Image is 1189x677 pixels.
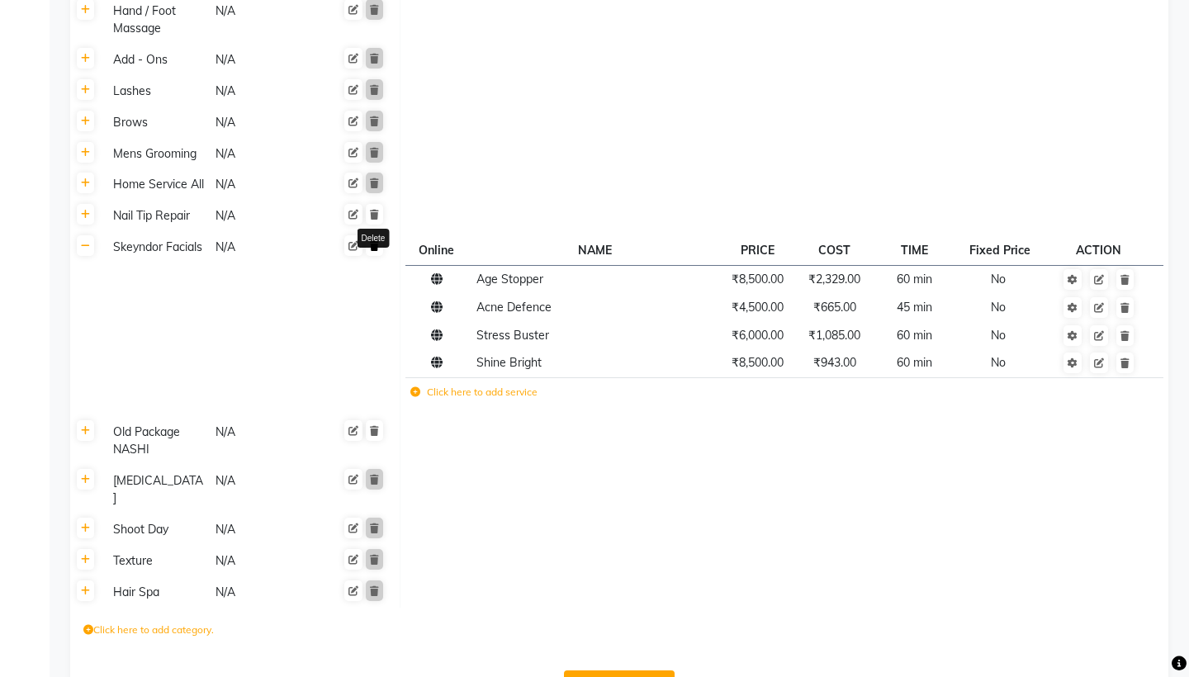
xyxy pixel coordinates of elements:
[214,471,315,509] div: N/A
[732,328,784,343] span: ₹6,000.00
[405,237,471,265] th: Online
[897,300,932,315] span: 45 min
[471,237,719,265] th: NAME
[410,385,538,400] label: Click here to add service
[214,144,315,164] div: N/A
[107,519,207,540] div: Shoot Day
[808,328,860,343] span: ₹1,085.00
[476,300,552,315] span: Acne Defence
[897,328,932,343] span: 60 min
[214,112,315,133] div: N/A
[813,355,856,370] span: ₹943.00
[107,422,207,460] div: Old Package NASHI
[107,206,207,226] div: Nail Tip Repair
[214,422,315,460] div: N/A
[897,355,932,370] span: 60 min
[991,300,1006,315] span: No
[214,206,315,226] div: N/A
[732,272,784,286] span: ₹8,500.00
[991,328,1006,343] span: No
[991,272,1006,286] span: No
[214,237,315,258] div: N/A
[214,1,315,39] div: N/A
[214,551,315,571] div: N/A
[813,300,856,315] span: ₹665.00
[107,1,207,39] div: Hand / Foot Massage
[107,582,207,603] div: Hair Spa
[107,112,207,133] div: Brows
[476,328,549,343] span: Stress Buster
[83,623,214,637] label: Click here to add category.
[476,355,542,370] span: Shine Bright
[107,237,207,258] div: Skeyndor Facials
[107,471,207,509] div: [MEDICAL_DATA]
[874,237,956,265] th: TIME
[214,174,315,195] div: N/A
[214,582,315,603] div: N/A
[476,272,543,286] span: Age Stopper
[107,144,207,164] div: Mens Grooming
[732,355,784,370] span: ₹8,500.00
[107,174,207,195] div: Home Service All
[897,272,932,286] span: 60 min
[1047,237,1150,265] th: ACTION
[796,237,873,265] th: COST
[358,229,390,248] div: Delete
[214,50,315,70] div: N/A
[732,300,784,315] span: ₹4,500.00
[107,81,207,102] div: Lashes
[956,237,1047,265] th: Fixed Price
[107,551,207,571] div: Texture
[214,519,315,540] div: N/A
[214,81,315,102] div: N/A
[107,50,207,70] div: Add - Ons
[991,355,1006,370] span: No
[719,237,796,265] th: PRICE
[808,272,860,286] span: ₹2,329.00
